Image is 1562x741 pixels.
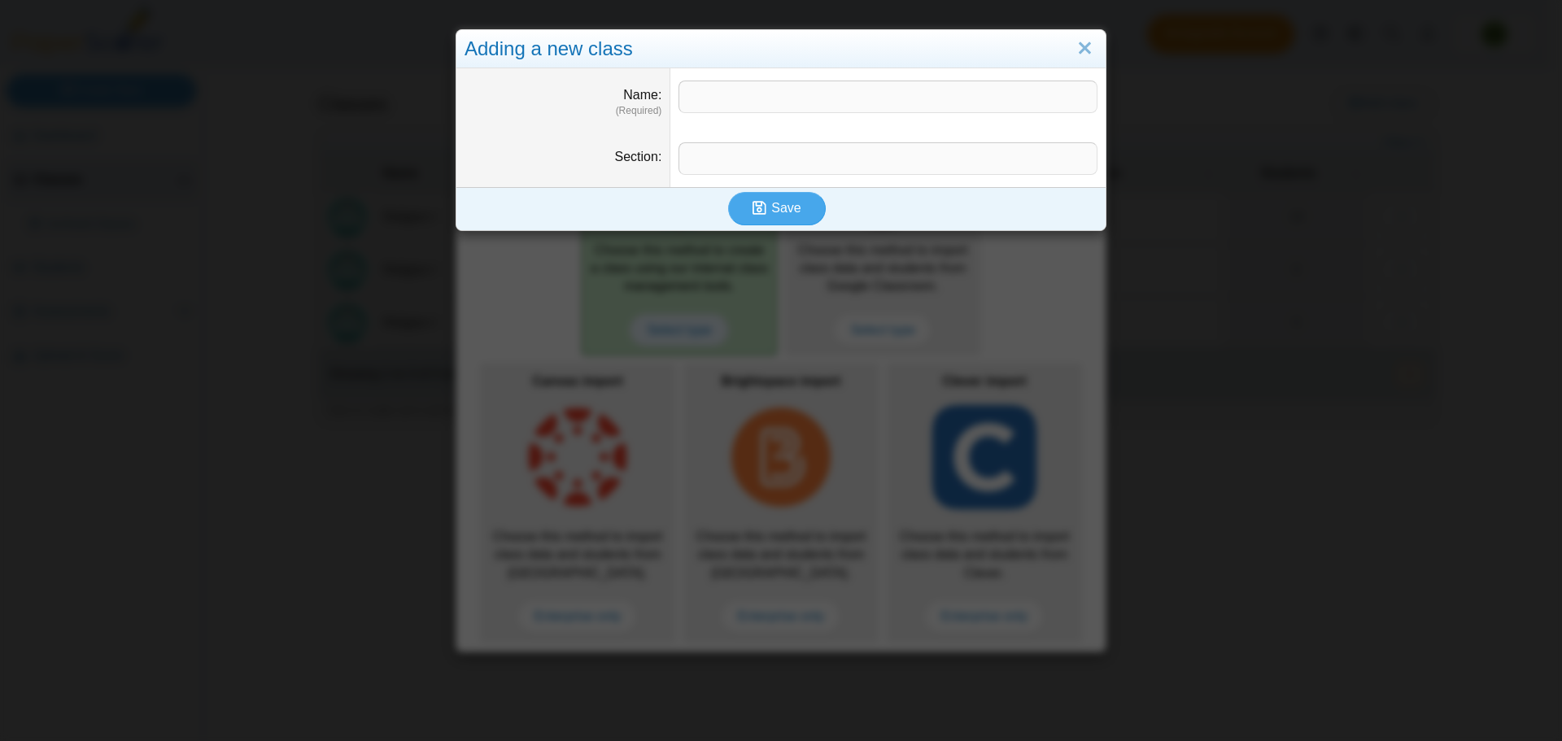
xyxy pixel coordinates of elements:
div: Adding a new class [456,30,1106,68]
label: Name [623,88,661,102]
button: Save [728,192,826,224]
span: Save [771,201,801,215]
dfn: (Required) [465,104,661,118]
a: Close [1072,35,1097,63]
label: Section [615,150,662,163]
